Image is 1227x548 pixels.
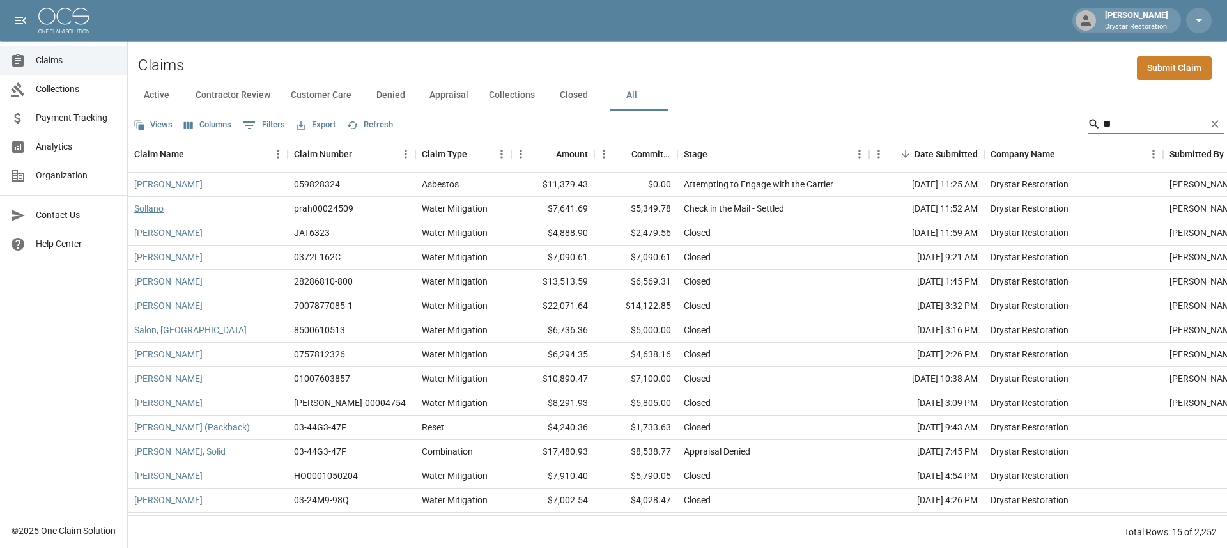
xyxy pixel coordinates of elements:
[294,372,350,385] div: 01007603857
[594,270,677,294] div: $6,569.31
[594,367,677,391] div: $7,100.00
[134,348,203,361] a: [PERSON_NAME]
[594,489,677,513] div: $4,028.47
[869,145,888,164] button: Menu
[8,8,33,33] button: open drawer
[288,136,415,172] div: Claim Number
[511,197,594,221] div: $7,641.69
[991,445,1069,458] div: Drystar Restoration
[467,145,485,163] button: Sort
[128,80,1227,111] div: dynamic tabs
[294,469,358,482] div: HO0001050204
[422,396,488,409] div: Water Mitigation
[869,416,984,440] div: [DATE] 9:43 AM
[684,469,711,482] div: Closed
[134,421,250,434] a: [PERSON_NAME] (Packback)
[12,524,116,537] div: © 2025 One Claim Solution
[1205,114,1224,134] button: Clear
[991,178,1069,191] div: Drystar Restoration
[134,372,203,385] a: [PERSON_NAME]
[1105,22,1168,33] p: Drystar Restoration
[396,145,415,164] button: Menu
[479,80,545,111] button: Collections
[897,145,914,163] button: Sort
[36,140,117,153] span: Analytics
[594,173,677,197] div: $0.00
[134,469,203,482] a: [PERSON_NAME]
[991,494,1069,506] div: Drystar Restoration
[181,115,235,135] button: Select columns
[869,343,984,367] div: [DATE] 2:26 PM
[294,445,346,458] div: 03-44G3-47F
[869,391,984,416] div: [DATE] 3:09 PM
[869,367,984,391] div: [DATE] 10:38 AM
[684,494,711,506] div: Closed
[594,318,677,343] div: $5,000.00
[511,464,594,489] div: $7,910.40
[684,202,784,215] div: Check in the Mail - Settled
[422,421,444,434] div: Reset
[1144,145,1163,164] button: Menu
[984,136,1163,172] div: Company Name
[684,372,711,385] div: Closed
[1124,526,1217,538] div: Total Rows: 15 of 2,252
[511,416,594,440] div: $4,240.36
[422,445,473,458] div: Combination
[684,396,711,409] div: Closed
[294,275,353,288] div: 28286810-800
[511,489,594,513] div: $7,002.54
[594,246,677,270] div: $7,090.61
[422,299,488,312] div: Water Mitigation
[511,136,594,172] div: Amount
[594,464,677,489] div: $5,790.05
[991,275,1069,288] div: Drystar Restoration
[1100,9,1173,32] div: [PERSON_NAME]
[511,221,594,246] div: $4,888.90
[1137,56,1212,80] a: Submit Claim
[594,197,677,221] div: $5,349.78
[294,324,345,336] div: 8500610513
[419,80,479,111] button: Appraisal
[36,237,117,251] span: Help Center
[684,324,711,336] div: Closed
[36,54,117,67] span: Claims
[422,348,488,361] div: Water Mitigation
[1055,145,1073,163] button: Sort
[684,421,711,434] div: Closed
[422,136,467,172] div: Claim Type
[240,115,288,136] button: Show filters
[511,367,594,391] div: $10,890.47
[538,145,556,163] button: Sort
[869,173,984,197] div: [DATE] 11:25 AM
[594,513,677,537] div: $3,466.71
[422,178,459,191] div: Asbestos
[362,80,419,111] button: Denied
[603,80,660,111] button: All
[869,513,984,537] div: [DATE] 12:44 PM
[869,294,984,318] div: [DATE] 3:32 PM
[294,494,349,506] div: 03-24M9-98Q
[293,115,339,135] button: Export
[36,111,117,125] span: Payment Tracking
[422,202,488,215] div: Water Mitigation
[594,440,677,464] div: $8,538.77
[869,197,984,221] div: [DATE] 11:52 AM
[134,324,247,336] a: Salon, [GEOGRAPHIC_DATA]
[991,324,1069,336] div: Drystar Restoration
[991,226,1069,239] div: Drystar Restoration
[294,178,340,191] div: 059828324
[869,489,984,513] div: [DATE] 4:26 PM
[134,445,226,458] a: [PERSON_NAME], Solid
[422,324,488,336] div: Water Mitigation
[556,136,588,172] div: Amount
[594,221,677,246] div: $2,479.56
[511,343,594,367] div: $6,294.35
[677,136,869,172] div: Stage
[511,440,594,464] div: $17,480.93
[511,391,594,416] div: $8,291.93
[36,169,117,182] span: Organization
[594,294,677,318] div: $14,122.85
[511,270,594,294] div: $13,513.59
[294,136,352,172] div: Claim Number
[594,136,677,172] div: Committed Amount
